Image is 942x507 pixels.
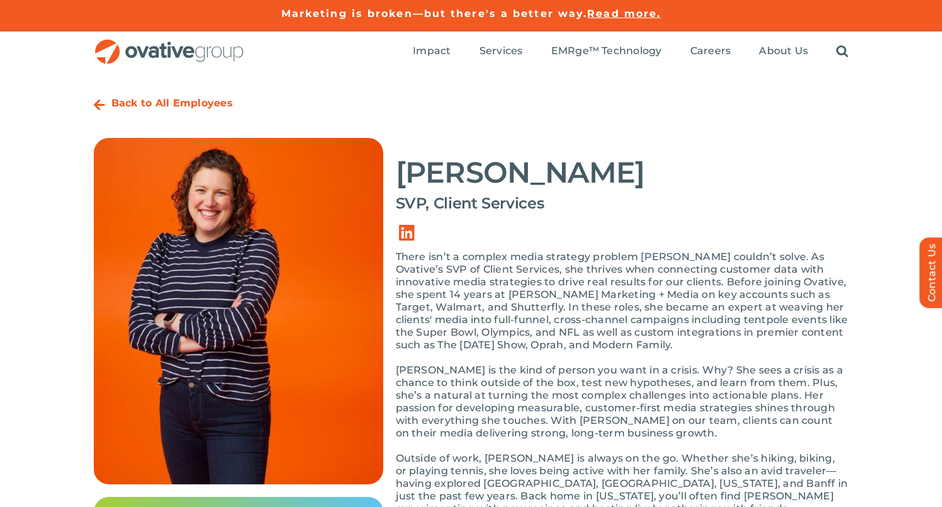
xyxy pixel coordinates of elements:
nav: Menu [413,31,848,72]
span: Services [479,45,523,57]
span: About Us [759,45,808,57]
a: Marketing is broken—but there's a better way. [281,8,588,20]
a: EMRge™ Technology [551,45,662,59]
a: About Us [759,45,808,59]
a: Services [479,45,523,59]
img: Bio – Shannon [94,138,383,484]
span: Impact [413,45,451,57]
h2: [PERSON_NAME] [396,157,849,188]
a: OG_Full_horizontal_RGB [94,38,245,50]
a: Link to https://www.linkedin.com/in/shannon-kast-4177b94/ [390,215,425,251]
a: Read more. [587,8,661,20]
span: EMRge™ Technology [551,45,662,57]
a: Link to https://ovative.com/about-us/people/ [94,99,105,111]
a: Careers [690,45,731,59]
h4: SVP, Client Services [396,195,849,212]
a: Back to All Employees [111,97,233,109]
span: Careers [690,45,731,57]
p: There isn’t a complex media strategy problem [PERSON_NAME] couldn’t solve. As Ovative’s SVP of Cl... [396,251,849,351]
p: [PERSON_NAME] is the kind of person you want in a crisis. Why? She sees a crisis as a chance to t... [396,364,849,440]
a: Impact [413,45,451,59]
a: Search [836,45,848,59]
